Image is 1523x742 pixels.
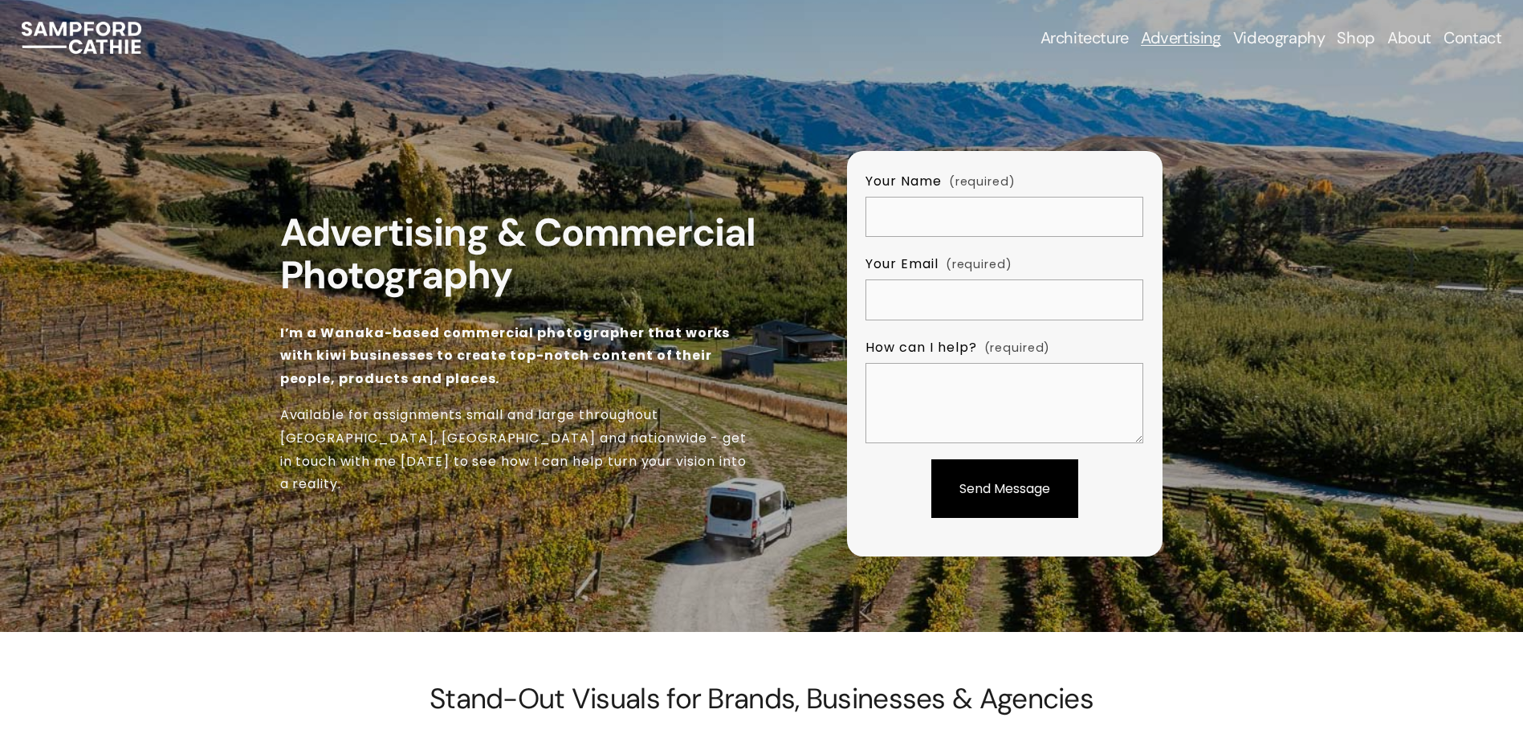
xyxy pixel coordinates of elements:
strong: I’m a Wanaka-based commercial photographer that works with kiwi businesses to create top-notch co... [280,324,734,389]
strong: Advertising & Commercial Photography [280,207,764,300]
span: Advertising [1141,28,1221,47]
span: How can I help? [865,336,976,360]
span: Your Email [865,253,939,276]
span: Send Message [959,479,1050,498]
a: Shop [1337,26,1374,49]
a: folder dropdown [1040,26,1129,49]
a: Videography [1233,26,1325,49]
span: (required) [949,172,1016,193]
button: Send MessageSend Message [931,459,1078,518]
a: Contact [1444,26,1501,49]
h2: Stand-Out Visuals for Brands, Businesses & Agencies [280,683,1244,715]
p: Available for assignments small and large throughout [GEOGRAPHIC_DATA], [GEOGRAPHIC_DATA] and nat... [280,404,757,496]
img: Sampford Cathie Photo + Video [22,22,141,54]
span: (required) [984,338,1051,359]
span: Architecture [1040,28,1129,47]
a: About [1387,26,1431,49]
span: Your Name [865,170,942,194]
span: (required) [946,255,1012,275]
a: folder dropdown [1141,26,1221,49]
